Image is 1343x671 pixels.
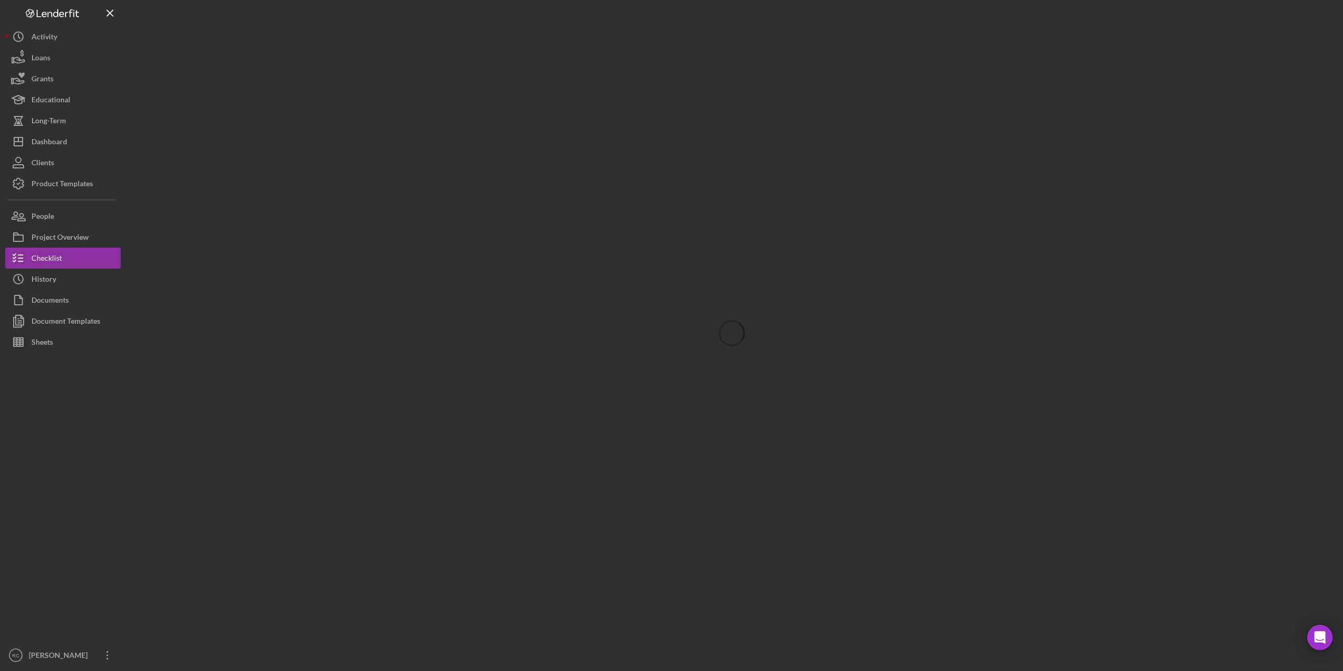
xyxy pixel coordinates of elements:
div: Dashboard [31,131,67,155]
div: Educational [31,89,70,113]
button: Sheets [5,332,121,353]
div: Activity [31,26,57,50]
button: Document Templates [5,311,121,332]
div: Loans [31,47,50,71]
button: People [5,206,121,227]
button: History [5,269,121,290]
button: Project Overview [5,227,121,248]
button: Grants [5,68,121,89]
button: Educational [5,89,121,110]
button: Activity [5,26,121,47]
div: Project Overview [31,227,89,250]
button: Product Templates [5,173,121,194]
div: Checklist [31,248,62,271]
button: RC[PERSON_NAME] [5,645,121,666]
button: Dashboard [5,131,121,152]
button: Loans [5,47,121,68]
button: Long-Term [5,110,121,131]
div: Sheets [31,332,53,355]
div: History [31,269,56,292]
div: Grants [31,68,54,92]
div: Long-Term [31,110,66,134]
div: People [31,206,54,229]
div: Documents [31,290,69,313]
button: Checklist [5,248,121,269]
div: Product Templates [31,173,93,197]
div: Open Intercom Messenger [1307,625,1333,650]
text: RC [12,653,19,658]
div: [PERSON_NAME] [26,645,94,668]
button: Clients [5,152,121,173]
div: Document Templates [31,311,100,334]
button: Documents [5,290,121,311]
div: Clients [31,152,54,176]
